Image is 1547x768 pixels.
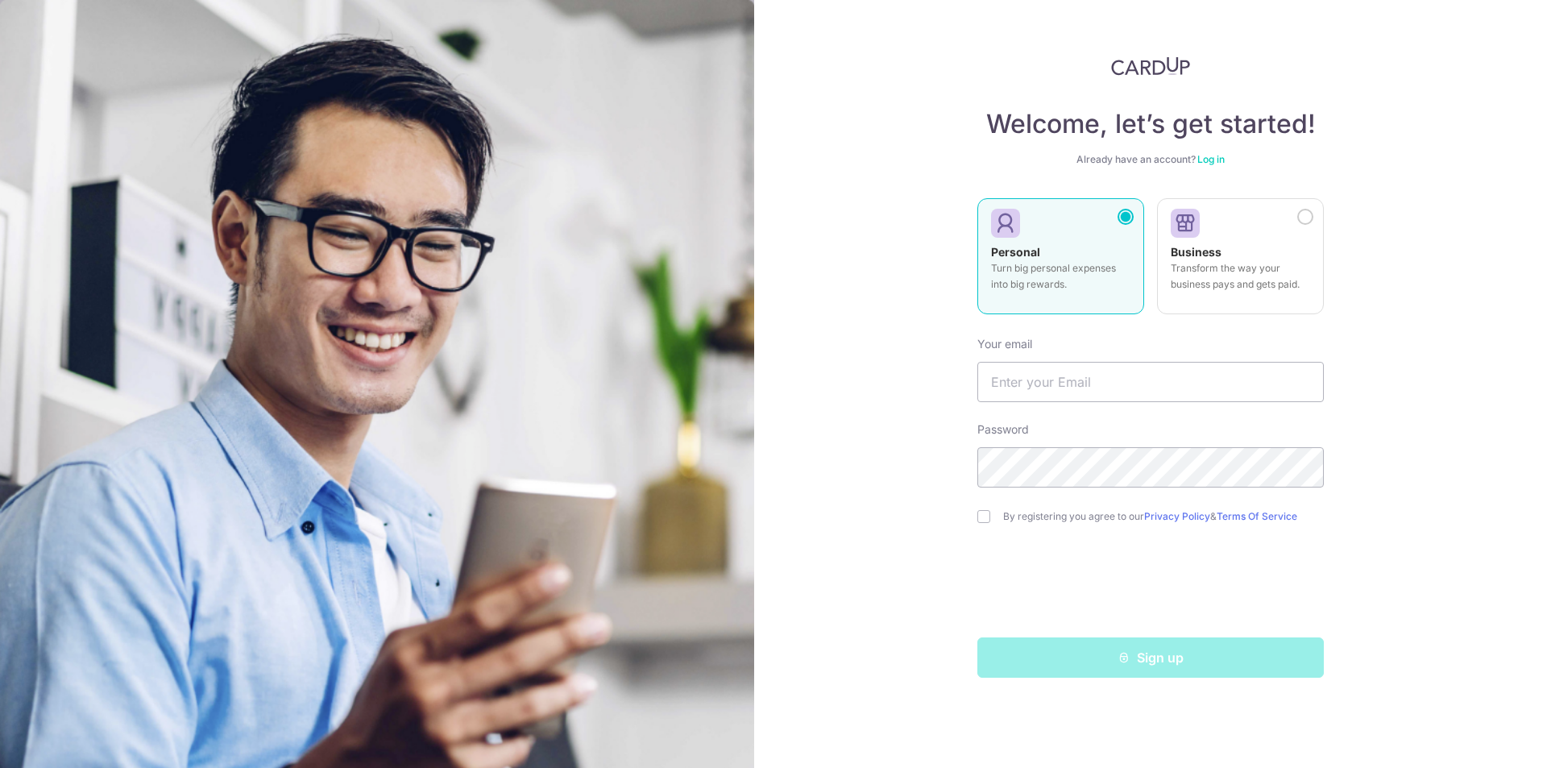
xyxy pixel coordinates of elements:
[991,245,1040,259] strong: Personal
[1111,56,1190,76] img: CardUp Logo
[1197,153,1225,165] a: Log in
[1171,245,1221,259] strong: Business
[1217,510,1297,522] a: Terms Of Service
[1028,555,1273,618] iframe: reCAPTCHA
[977,421,1029,438] label: Password
[1171,260,1310,293] p: Transform the way your business pays and gets paid.
[1144,510,1210,522] a: Privacy Policy
[977,108,1324,140] h4: Welcome, let’s get started!
[977,336,1032,352] label: Your email
[977,198,1144,324] a: Personal Turn big personal expenses into big rewards.
[1003,510,1324,523] label: By registering you agree to our &
[977,362,1324,402] input: Enter your Email
[977,153,1324,166] div: Already have an account?
[991,260,1130,293] p: Turn big personal expenses into big rewards.
[1157,198,1324,324] a: Business Transform the way your business pays and gets paid.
